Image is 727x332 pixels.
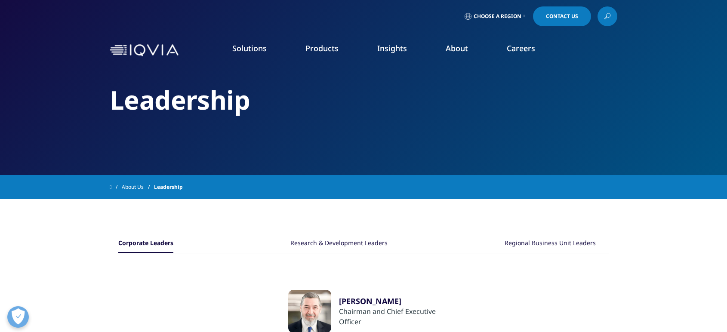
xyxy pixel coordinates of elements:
[305,43,339,53] a: Products
[118,234,173,253] button: Corporate Leaders
[507,43,535,53] a: Careers
[110,84,617,116] h2: Leadership
[474,13,521,20] span: Choose a Region
[7,306,29,328] button: Open Preferences
[232,43,267,53] a: Solutions
[122,179,154,195] a: About Us
[505,234,596,253] button: Regional Business Unit Leaders
[339,296,439,306] a: [PERSON_NAME]
[290,234,388,253] button: Research & Development Leaders
[546,14,578,19] span: Contact Us
[154,179,183,195] span: Leadership
[110,44,179,57] img: IQVIA Healthcare Information Technology and Pharma Clinical Research Company
[182,30,617,71] nav: Primary
[339,306,439,327] div: Chairman and Chief Executive Officer
[533,6,591,26] a: Contact Us
[446,43,468,53] a: About
[377,43,407,53] a: Insights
